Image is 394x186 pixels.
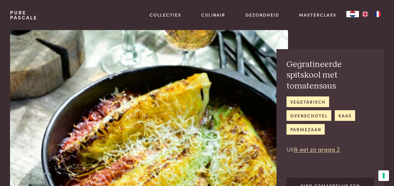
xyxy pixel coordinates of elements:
a: Culinair [201,12,225,18]
a: ovenschotel [286,110,331,121]
a: EN [359,11,371,17]
a: parmezaan [286,124,325,134]
ul: Language list [359,11,384,17]
a: PurePascale [10,10,37,20]
a: FR [371,11,384,17]
a: kaas [335,110,355,121]
a: vegetarisch [286,96,329,107]
div: Language [346,11,359,17]
p: Uit [286,145,374,154]
a: NL [346,11,359,17]
aside: Language selected: Nederlands [346,11,384,17]
a: Collecties [150,12,181,18]
a: Masterclass [299,12,336,18]
button: Uw voorkeuren voor toestemming voor trackingtechnologieën [378,170,389,181]
a: Gezondheid [245,12,279,18]
h2: Gegratineerde spitskool met tomatensaus [286,59,374,92]
a: Ik eet zo graag 2 [294,145,340,153]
